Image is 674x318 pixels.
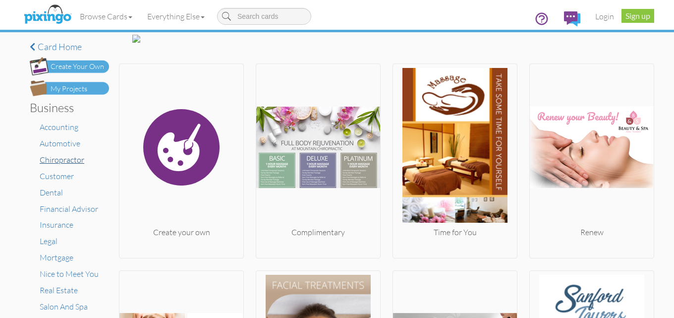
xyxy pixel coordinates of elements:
[40,171,74,181] a: Customer
[393,227,517,238] div: Time for You
[256,68,380,227] img: 20200616-220158-2547ab995c20-250.jpg
[588,4,621,29] a: Login
[530,68,654,227] img: 20181019-233203-a15b0270-250.jpg
[40,302,88,312] a: Salon And Spa
[40,269,99,279] a: Nice to Meet You
[217,8,311,25] input: Search cards
[530,227,654,238] div: Renew
[30,42,109,52] a: Card home
[40,236,57,246] a: Legal
[30,57,109,75] img: create-own-button.png
[40,138,80,148] a: Automotive
[30,80,109,96] img: my-projects-button.png
[119,68,243,227] img: create.svg
[40,253,73,262] a: Mortgage
[40,122,78,132] a: Accounting
[140,4,212,29] a: Everything Else
[40,220,73,230] a: Insurance
[30,101,102,114] h3: Business
[51,62,104,72] div: Create Your Own
[40,204,98,214] a: Financial Advisor
[40,155,84,165] a: Chiropractor
[393,68,517,227] img: 20190418-185019-9add14bd-250.jpg
[621,9,654,23] a: Sign up
[21,2,74,27] img: pixingo logo
[564,11,580,26] img: comments.svg
[40,188,63,197] a: Dental
[51,84,87,94] div: My Projects
[119,227,243,238] div: Create your own
[40,285,78,295] a: Real Estate
[72,4,140,29] a: Browse Cards
[256,227,380,238] div: Complimentary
